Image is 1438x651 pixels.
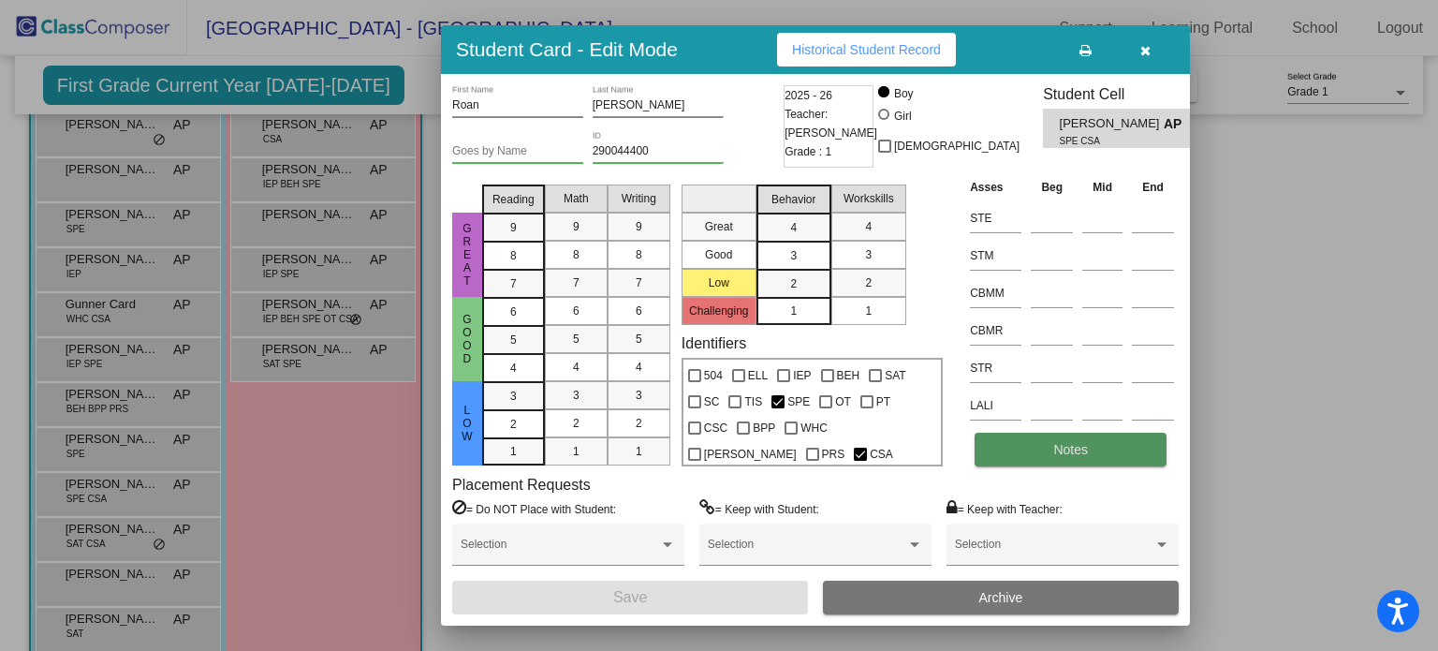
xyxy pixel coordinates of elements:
[894,135,1020,157] span: [DEMOGRAPHIC_DATA]
[793,364,811,387] span: IEP
[682,334,746,352] label: Identifiers
[704,443,797,466] span: [PERSON_NAME]
[452,499,616,518] label: = Do NOT Place with Student:
[970,242,1021,270] input: assessment
[510,303,517,320] span: 6
[1043,85,1206,103] h3: Student Cell
[970,204,1021,232] input: assessment
[510,275,517,292] span: 7
[865,246,872,263] span: 3
[510,443,517,460] span: 1
[790,275,797,292] span: 2
[573,387,580,404] span: 3
[785,105,877,142] span: Teacher: [PERSON_NAME]
[636,415,642,432] span: 2
[748,364,768,387] span: ELL
[790,303,797,319] span: 1
[636,359,642,376] span: 4
[844,190,894,207] span: Workskills
[1026,177,1078,198] th: Beg
[573,443,580,460] span: 1
[744,391,762,413] span: TIS
[893,108,912,125] div: Girl
[510,247,517,264] span: 8
[835,391,851,413] span: OT
[459,313,476,365] span: Good
[459,404,476,443] span: Low
[771,191,815,208] span: Behavior
[790,219,797,236] span: 4
[459,222,476,288] span: Great
[1164,114,1190,134] span: AP
[573,246,580,263] span: 8
[699,499,819,518] label: = Keep with Student:
[970,354,1021,382] input: assessment
[622,190,656,207] span: Writing
[510,388,517,405] span: 3
[636,218,642,235] span: 9
[785,142,831,161] span: Grade : 1
[787,391,810,413] span: SPE
[870,443,893,466] span: CSA
[492,191,535,208] span: Reading
[456,37,678,61] h3: Student Card - Edit Mode
[510,332,517,348] span: 5
[970,317,1021,345] input: assessment
[790,247,797,264] span: 3
[753,417,775,439] span: BPP
[510,416,517,433] span: 2
[1078,177,1127,198] th: Mid
[1060,114,1164,134] span: [PERSON_NAME]
[1127,177,1179,198] th: End
[704,391,720,413] span: SC
[1053,442,1088,457] span: Notes
[636,303,642,319] span: 6
[970,279,1021,307] input: assessment
[979,590,1023,605] span: Archive
[970,392,1021,420] input: assessment
[704,364,723,387] span: 504
[573,274,580,291] span: 7
[452,476,591,494] label: Placement Requests
[792,42,941,57] span: Historical Student Record
[777,33,956,67] button: Historical Student Record
[865,303,872,319] span: 1
[573,359,580,376] span: 4
[822,443,845,466] span: PRS
[573,303,580,319] span: 6
[510,219,517,236] span: 9
[865,218,872,235] span: 4
[573,218,580,235] span: 9
[636,274,642,291] span: 7
[1060,134,1151,148] span: SPE CSA
[573,415,580,432] span: 2
[510,360,517,377] span: 4
[946,499,1063,518] label: = Keep with Teacher:
[876,391,890,413] span: PT
[573,331,580,348] span: 5
[636,387,642,404] span: 3
[893,85,914,102] div: Boy
[885,364,905,387] span: SAT
[704,417,727,439] span: CSC
[613,589,647,605] span: Save
[636,443,642,460] span: 1
[823,581,1179,614] button: Archive
[865,274,872,291] span: 2
[636,331,642,348] span: 5
[452,145,583,158] input: goes by name
[785,86,832,105] span: 2025 - 26
[965,177,1026,198] th: Asses
[452,581,808,614] button: Save
[636,246,642,263] span: 8
[975,433,1167,466] button: Notes
[564,190,589,207] span: Math
[800,417,828,439] span: WHC
[593,145,724,158] input: Enter ID
[837,364,860,387] span: BEH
